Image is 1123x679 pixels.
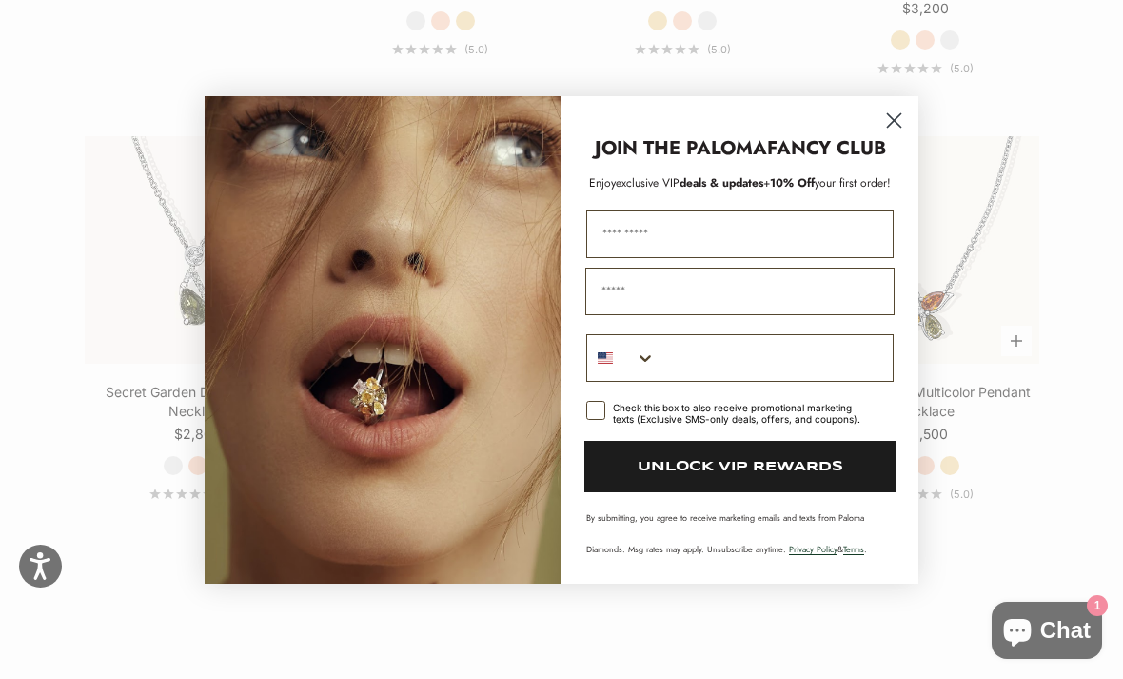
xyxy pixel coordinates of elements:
button: Search Countries [587,335,656,381]
span: & . [789,543,867,555]
button: Close dialog [877,104,911,137]
strong: JOIN THE PALOMA [595,134,767,162]
span: 10% Off [770,174,815,191]
a: Terms [843,543,864,555]
span: exclusive VIP [616,174,680,191]
p: By submitting, you agree to receive marketing emails and texts from Paloma Diamonds. Msg rates ma... [586,511,894,555]
input: First Name [586,210,894,258]
span: deals & updates [616,174,763,191]
div: Check this box to also receive promotional marketing texts (Exclusive SMS-only deals, offers, and... [613,402,871,425]
img: Loading... [205,96,561,584]
input: Email [585,268,895,315]
span: Enjoy [589,174,616,191]
a: Privacy Policy [789,543,837,555]
button: UNLOCK VIP REWARDS [584,441,896,492]
span: + your first order! [763,174,891,191]
strong: FANCY CLUB [767,134,886,162]
img: United States [598,350,613,366]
